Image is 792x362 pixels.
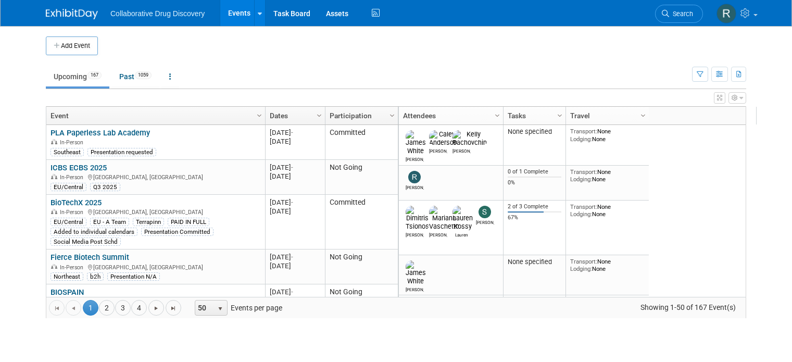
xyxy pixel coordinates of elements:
[270,107,318,124] a: Dates
[51,139,57,144] img: In-Person Event
[195,301,213,315] span: 50
[135,71,152,79] span: 1059
[570,203,645,218] div: None None
[556,111,564,120] span: Column Settings
[51,207,260,216] div: [GEOGRAPHIC_DATA], [GEOGRAPHIC_DATA]
[479,206,491,218] img: Susana Tomasio
[291,129,293,136] span: -
[406,260,426,285] img: James White
[555,107,566,122] a: Column Settings
[270,261,320,270] div: [DATE]
[270,288,320,296] div: [DATE]
[452,130,487,147] img: Kelly Bachovchin
[429,206,459,231] img: Mariana Vaschetto
[148,300,164,316] a: Go to the next page
[51,183,86,191] div: EU/Central
[115,300,131,316] a: 3
[452,147,471,154] div: Kelly Bachovchin
[508,179,562,186] div: 0%
[508,214,562,221] div: 67%
[90,218,129,226] div: EU - A Team
[570,258,645,273] div: None None
[314,107,325,122] a: Column Settings
[388,111,396,120] span: Column Settings
[51,107,258,124] a: Event
[51,148,84,156] div: Southeast
[90,183,120,191] div: Q3 2025
[270,198,320,207] div: [DATE]
[638,107,649,122] a: Column Settings
[166,300,181,316] a: Go to the last page
[570,128,645,143] div: None None
[291,198,293,206] span: -
[51,218,86,226] div: EU/Central
[716,4,736,23] img: Renate Baker
[51,172,260,181] div: [GEOGRAPHIC_DATA], [GEOGRAPHIC_DATA]
[169,304,178,313] span: Go to the last page
[570,265,592,272] span: Lodging:
[493,111,501,120] span: Column Settings
[291,253,293,261] span: -
[182,300,293,316] span: Events per page
[570,128,597,135] span: Transport:
[168,218,209,226] div: PAID IN FULL
[570,203,597,210] span: Transport:
[325,195,398,249] td: Committed
[270,296,320,305] div: [DATE]
[476,218,494,225] div: Susana Tomasio
[291,288,293,296] span: -
[325,160,398,195] td: Not Going
[51,174,57,179] img: In-Person Event
[406,155,424,162] div: James White
[325,125,398,160] td: Committed
[406,285,424,292] div: James White
[216,305,224,313] span: select
[51,128,150,138] a: PLA Paperless Lab Academy
[508,168,562,176] div: 0 of 1 Complete
[254,107,266,122] a: Column Settings
[325,284,398,319] td: Not Going
[570,258,597,265] span: Transport:
[87,272,104,281] div: b2h
[133,218,164,226] div: Terrapinn
[83,300,98,316] span: 1
[107,272,160,281] div: Presentation N/A
[270,253,320,261] div: [DATE]
[387,107,398,122] a: Column Settings
[51,228,137,236] div: Added to individual calendars
[406,130,426,155] img: James White
[406,183,424,190] div: Renate Baker
[270,128,320,137] div: [DATE]
[429,130,457,147] img: Caley Anderson
[631,300,746,315] span: Showing 1-50 of 167 Event(s)
[669,10,693,18] span: Search
[508,107,559,124] a: Tasks
[51,209,57,214] img: In-Person Event
[492,107,504,122] a: Column Settings
[110,9,205,18] span: Collaborative Drug Discovery
[99,300,115,316] a: 2
[508,203,562,210] div: 2 of 3 Complete
[53,304,61,313] span: Go to the first page
[570,135,592,143] span: Lodging:
[270,207,320,216] div: [DATE]
[46,36,98,55] button: Add Event
[429,147,447,154] div: Caley Anderson
[330,107,391,124] a: Participation
[639,111,647,120] span: Column Settings
[87,71,102,79] span: 167
[452,206,473,231] img: Lauren Kossy
[452,231,471,238] div: Lauren Kossy
[508,258,562,266] div: None specified
[60,174,86,181] span: In-Person
[406,231,424,238] div: Dimitris Tsionos
[49,300,65,316] a: Go to the first page
[51,163,107,172] a: ICBS ECBS 2025
[60,264,86,271] span: In-Person
[46,67,109,86] a: Upcoming167
[325,249,398,284] td: Not Going
[429,231,447,238] div: Mariana Vaschetto
[508,128,562,136] div: None specified
[51,253,129,262] a: Fierce Biotech Summit
[51,288,84,297] a: BIOSPAIN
